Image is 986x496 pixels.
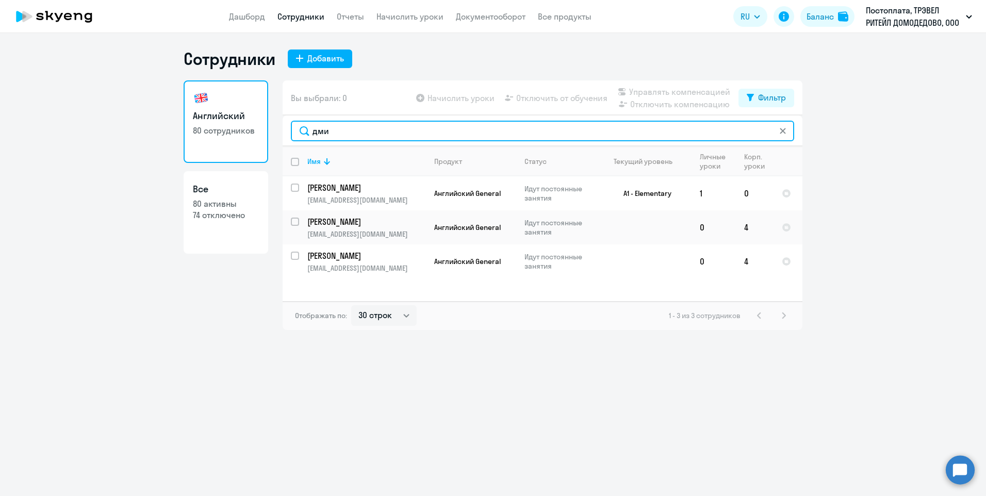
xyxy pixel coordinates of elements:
h3: Все [193,183,259,196]
div: Текущий уровень [604,157,691,166]
button: Добавить [288,49,352,68]
a: [PERSON_NAME] [307,216,425,227]
p: [EMAIL_ADDRESS][DOMAIN_NAME] [307,195,425,205]
a: [PERSON_NAME] [307,250,425,261]
a: Все80 активны74 отключено [184,171,268,254]
p: [PERSON_NAME] [307,216,424,227]
h3: Английский [193,109,259,123]
a: [PERSON_NAME] [307,182,425,193]
span: Отображать по: [295,311,347,320]
div: Личные уроки [700,152,729,171]
div: Корп. уроки [744,152,773,171]
td: 4 [736,244,774,278]
p: 80 активны [193,198,259,209]
p: [EMAIL_ADDRESS][DOMAIN_NAME] [307,229,425,239]
td: 0 [692,210,736,244]
a: Сотрудники [277,11,324,22]
td: 1 [692,176,736,210]
p: Постоплата, ТРЭВЕЛ РИТЕЙЛ ДОМОДЕДОВО, ООО [866,4,962,29]
img: english [193,90,209,106]
button: Постоплата, ТРЭВЕЛ РИТЕЙЛ ДОМОДЕДОВО, ООО [861,4,977,29]
div: Фильтр [758,91,786,104]
td: A1 - Elementary [596,176,692,210]
p: [PERSON_NAME] [307,182,424,193]
div: Добавить [307,52,344,64]
a: Английский80 сотрудников [184,80,268,163]
p: [PERSON_NAME] [307,250,424,261]
div: Корп. уроки [744,152,766,171]
span: Английский General [434,223,501,232]
a: Отчеты [337,11,364,22]
div: Текущий уровень [614,157,672,166]
div: Статус [524,157,547,166]
span: RU [741,10,750,23]
div: Статус [524,157,595,166]
h1: Сотрудники [184,48,275,69]
div: Личные уроки [700,152,735,171]
button: Балансbalance [800,6,854,27]
p: Идут постоянные занятия [524,218,595,237]
p: Идут постоянные занятия [524,184,595,203]
p: 74 отключено [193,209,259,221]
a: Документооборот [456,11,525,22]
span: 1 - 3 из 3 сотрудников [669,311,741,320]
div: Имя [307,157,425,166]
p: 80 сотрудников [193,125,259,136]
a: Все продукты [538,11,591,22]
input: Поиск по имени, email, продукту или статусу [291,121,794,141]
div: Имя [307,157,321,166]
button: Фильтр [738,89,794,107]
td: 0 [736,176,774,210]
span: Английский General [434,189,501,198]
div: Продукт [434,157,462,166]
div: Продукт [434,157,516,166]
span: Вы выбрали: 0 [291,92,347,104]
div: Баланс [807,10,834,23]
span: Английский General [434,257,501,266]
button: RU [733,6,767,27]
td: 4 [736,210,774,244]
td: 0 [692,244,736,278]
p: [EMAIL_ADDRESS][DOMAIN_NAME] [307,263,425,273]
a: Начислить уроки [376,11,443,22]
a: Дашборд [229,11,265,22]
img: balance [838,11,848,22]
p: Идут постоянные занятия [524,252,595,271]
